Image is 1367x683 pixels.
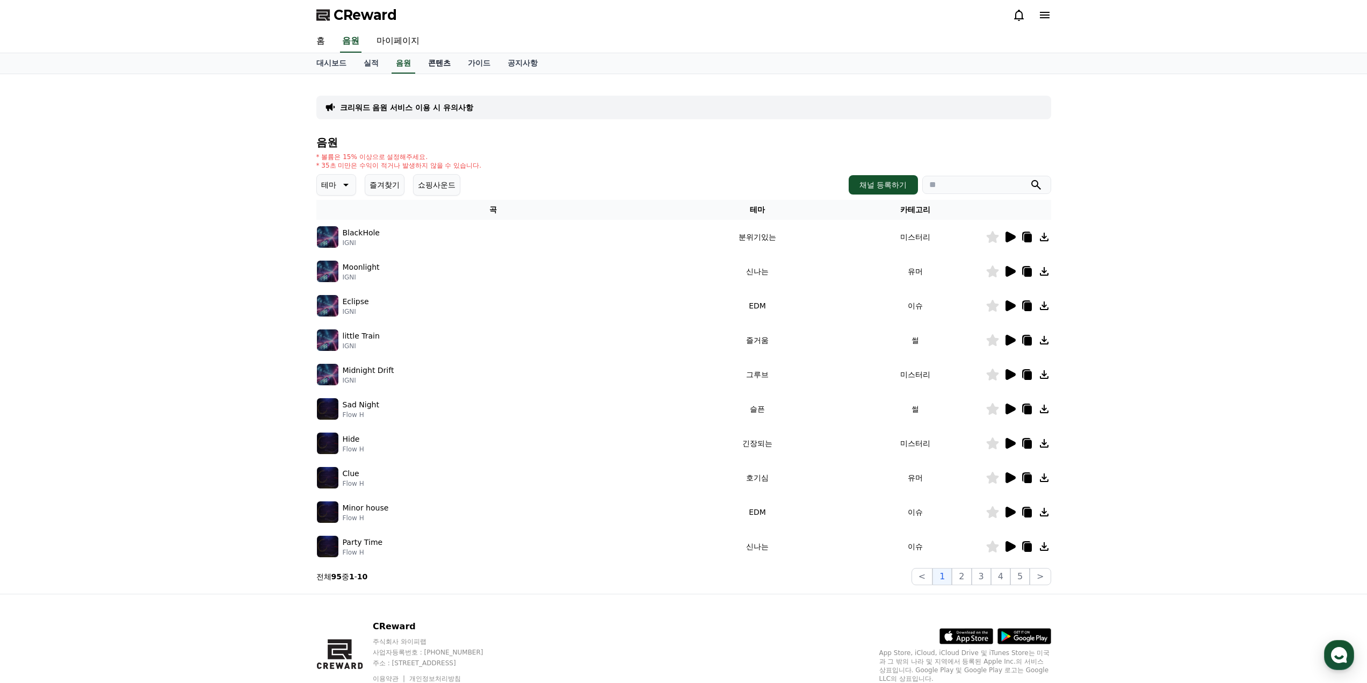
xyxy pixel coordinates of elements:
[912,568,932,585] button: <
[670,392,844,426] td: 슬픈
[317,329,338,351] img: music
[459,53,499,74] a: 가이드
[499,53,546,74] a: 공지사항
[343,514,389,522] p: Flow H
[316,571,368,582] p: 전체 중 -
[419,53,459,74] a: 콘텐츠
[343,273,380,282] p: IGNI
[373,637,504,646] p: 주식회사 와이피랩
[670,289,844,323] td: EDM
[343,227,380,239] p: BlackHole
[670,357,844,392] td: 그루브
[343,330,380,342] p: little Train
[357,572,367,581] strong: 10
[343,411,379,419] p: Flow H
[331,572,342,581] strong: 95
[373,620,504,633] p: CReward
[373,648,504,657] p: 사업자등록번호 : [PHONE_NUMBER]
[317,261,338,282] img: music
[343,548,383,557] p: Flow H
[317,467,338,488] img: music
[670,529,844,564] td: 신나는
[845,289,986,323] td: 이슈
[845,357,986,392] td: 미스터리
[845,254,986,289] td: 유머
[373,675,407,682] a: 이용약관
[308,30,334,53] a: 홈
[845,495,986,529] td: 이슈
[316,161,482,170] p: * 35초 미만은 수익이 적거나 발생하지 않을 수 있습니다.
[670,254,844,289] td: 신나는
[316,200,670,220] th: 곡
[392,53,415,74] a: 음원
[343,537,383,548] p: Party Time
[845,426,986,461] td: 미스터리
[373,659,504,667] p: 주소 : [STREET_ADDRESS]
[670,200,844,220] th: 테마
[972,568,991,585] button: 3
[340,102,473,113] a: 크리워드 음원 서비스 이용 시 유의사항
[670,495,844,529] td: EDM
[355,53,387,74] a: 실적
[166,357,179,365] span: 설정
[845,323,986,357] td: 썰
[1030,568,1051,585] button: >
[317,295,338,317] img: music
[343,502,389,514] p: Minor house
[34,357,40,365] span: 홈
[932,568,952,585] button: 1
[343,262,380,273] p: Moonlight
[334,6,397,24] span: CReward
[316,174,356,196] button: 테마
[316,6,397,24] a: CReward
[317,226,338,248] img: music
[409,675,461,682] a: 개인정보처리방침
[317,536,338,557] img: music
[321,177,336,192] p: 테마
[413,174,460,196] button: 쇼핑사운드
[71,341,139,368] a: 대화
[845,220,986,254] td: 미스터리
[845,461,986,495] td: 유머
[343,376,394,385] p: IGNI
[317,501,338,523] img: music
[343,307,369,316] p: IGNI
[343,239,380,247] p: IGNI
[343,342,380,350] p: IGNI
[139,341,206,368] a: 설정
[340,30,361,53] a: 음원
[316,136,1051,148] h4: 음원
[343,468,359,479] p: Clue
[368,30,428,53] a: 마이페이지
[879,649,1051,683] p: App Store, iCloud, iCloud Drive 및 iTunes Store는 미국과 그 밖의 나라 및 지역에서 등록된 Apple Inc.의 서비스 상표입니다. Goo...
[343,445,364,454] p: Flow H
[849,175,917,195] button: 채널 등록하기
[98,357,111,366] span: 대화
[343,434,360,445] p: Hide
[952,568,971,585] button: 2
[308,53,355,74] a: 대시보드
[845,200,986,220] th: 카테고리
[845,529,986,564] td: 이슈
[317,433,338,454] img: music
[343,479,364,488] p: Flow H
[991,568,1010,585] button: 4
[343,296,369,307] p: Eclipse
[349,572,355,581] strong: 1
[1010,568,1030,585] button: 5
[317,364,338,385] img: music
[343,399,379,411] p: Sad Night
[365,174,404,196] button: 즐겨찾기
[3,341,71,368] a: 홈
[317,398,338,420] img: music
[343,365,394,376] p: Midnight Drift
[670,220,844,254] td: 분위기있는
[845,392,986,426] td: 썰
[670,426,844,461] td: 긴장되는
[670,461,844,495] td: 호기심
[670,323,844,357] td: 즐거움
[316,153,482,161] p: * 볼륨은 15% 이상으로 설정해주세요.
